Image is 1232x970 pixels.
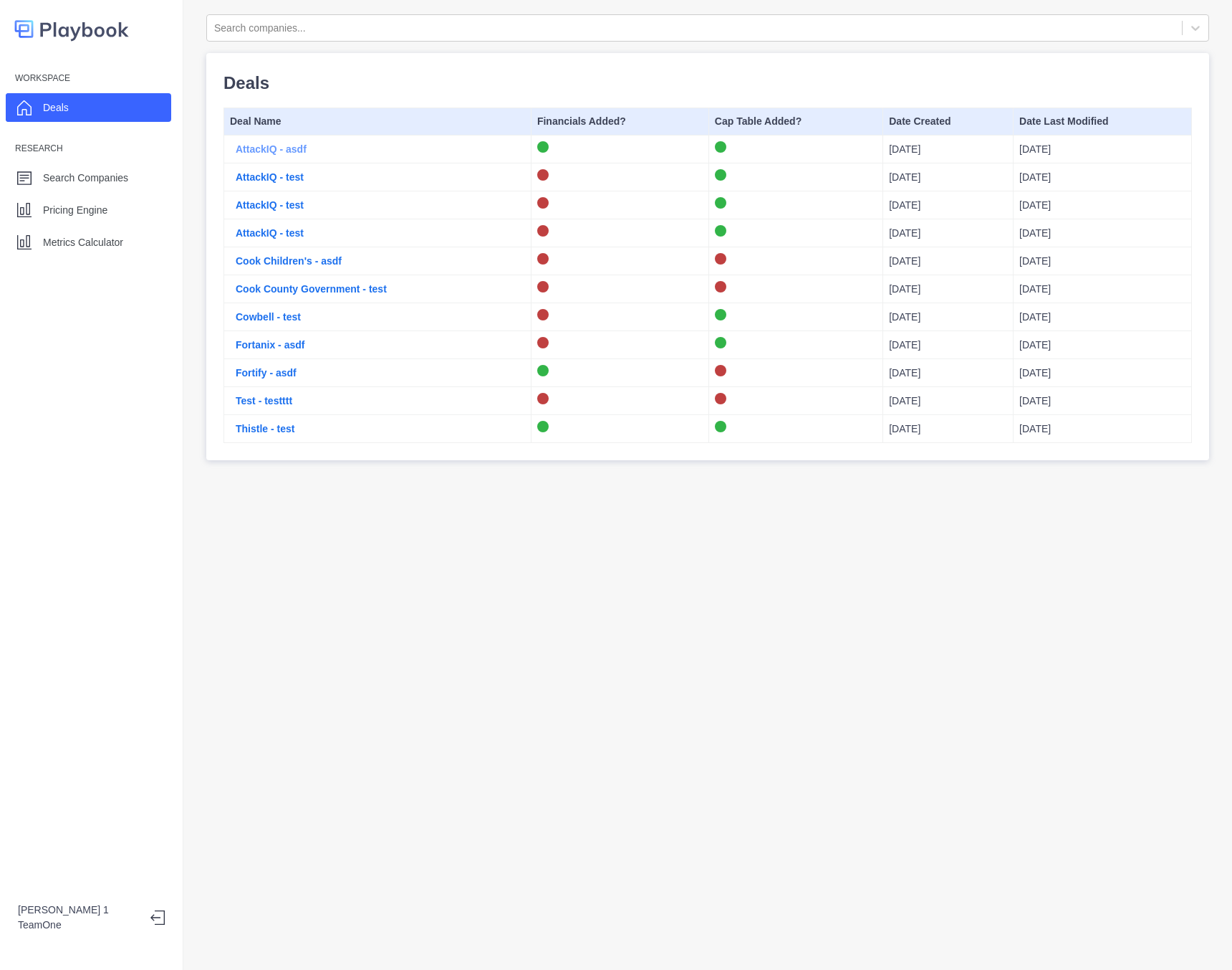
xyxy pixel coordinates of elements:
[18,918,139,933] p: TeamOne
[537,365,549,376] img: on-logo
[1014,135,1192,163] td: [DATE]
[1014,191,1192,219] td: [DATE]
[883,359,1014,387] td: [DATE]
[715,421,726,432] img: on-logo
[14,14,129,44] img: logo-colored
[537,253,549,265] img: off-logo
[715,337,726,348] img: on-logo
[230,198,309,213] button: AttackIQ - test
[883,191,1014,219] td: [DATE]
[531,108,708,135] th: Financials Added?
[883,219,1014,247] td: [DATE]
[537,197,549,209] img: off-logo
[883,108,1014,135] th: Date Created
[230,142,312,157] button: AttackIQ - asdf
[1014,219,1192,247] td: [DATE]
[537,141,549,153] img: on-logo
[537,225,549,237] img: off-logo
[715,309,726,320] img: on-logo
[230,310,307,325] button: Cowbell - test
[230,226,309,241] button: AttackIQ - test
[230,170,309,185] button: AttackIQ - test
[537,393,549,404] img: off-logo
[715,141,726,153] img: on-logo
[715,253,726,265] img: off-logo
[1014,247,1192,275] td: [DATE]
[223,70,1192,96] p: Deals
[715,225,726,237] img: on-logo
[43,171,128,186] p: Search Companies
[18,903,139,918] p: [PERSON_NAME] 1
[883,331,1014,359] td: [DATE]
[883,275,1014,303] td: [DATE]
[708,108,882,135] th: Cap Table Added?
[715,197,726,209] img: on-logo
[715,169,726,181] img: on-logo
[230,254,347,269] button: Cook Children's - asdf
[43,203,107,218] p: Pricing Engine
[1014,303,1192,331] td: [DATE]
[883,303,1014,331] td: [DATE]
[537,309,549,320] img: off-logo
[224,108,531,135] th: Deal Name
[230,422,300,437] button: Thistle - test
[230,394,298,409] button: Test - testttt
[715,365,726,376] img: off-logo
[715,281,726,293] img: off-logo
[230,366,302,381] button: Fortify - asdf
[1014,359,1192,387] td: [DATE]
[883,247,1014,275] td: [DATE]
[537,169,549,181] img: off-logo
[883,387,1014,415] td: [DATE]
[43,100,69,115] p: Deals
[883,135,1014,163] td: [DATE]
[537,421,549,432] img: on-logo
[1014,331,1192,359] td: [DATE]
[230,338,310,353] button: Fortanix - asdf
[537,281,549,293] img: off-logo
[883,163,1014,191] td: [DATE]
[1014,108,1192,135] th: Date Last Modified
[1014,415,1192,443] td: [DATE]
[537,337,549,348] img: off-logo
[1014,275,1192,303] td: [DATE]
[230,282,393,297] button: Cook County Government - test
[883,415,1014,443] td: [DATE]
[43,235,123,250] p: Metrics Calculator
[1014,387,1192,415] td: [DATE]
[715,393,726,404] img: off-logo
[1014,163,1192,191] td: [DATE]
